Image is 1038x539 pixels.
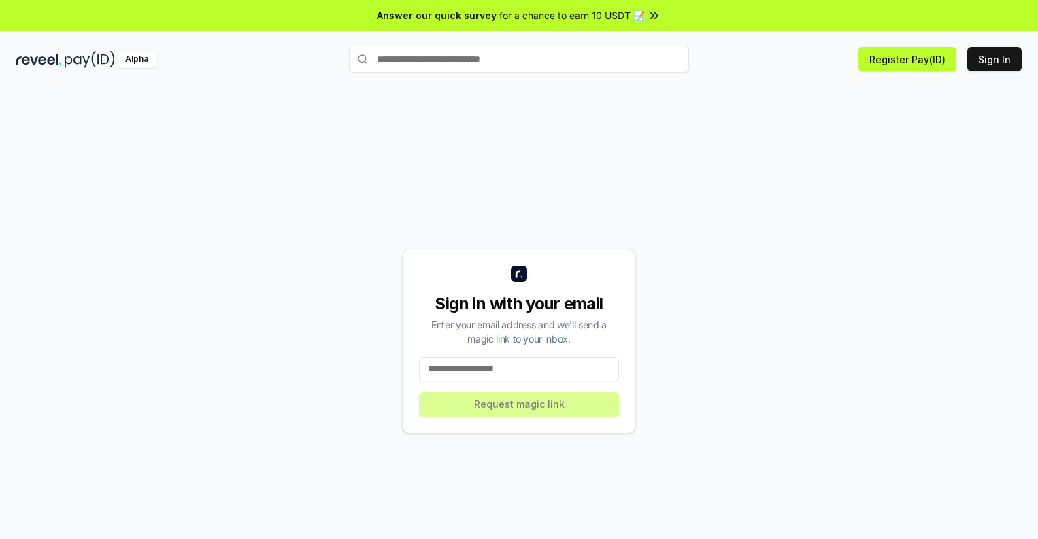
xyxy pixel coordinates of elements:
span: for a chance to earn 10 USDT 📝 [499,8,645,22]
img: pay_id [65,51,115,68]
img: reveel_dark [16,51,62,68]
img: logo_small [511,266,527,282]
span: Answer our quick survey [377,8,497,22]
button: Sign In [967,47,1022,71]
button: Register Pay(ID) [858,47,956,71]
div: Sign in with your email [419,293,619,315]
div: Alpha [118,51,156,68]
div: Enter your email address and we’ll send a magic link to your inbox. [419,317,619,346]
